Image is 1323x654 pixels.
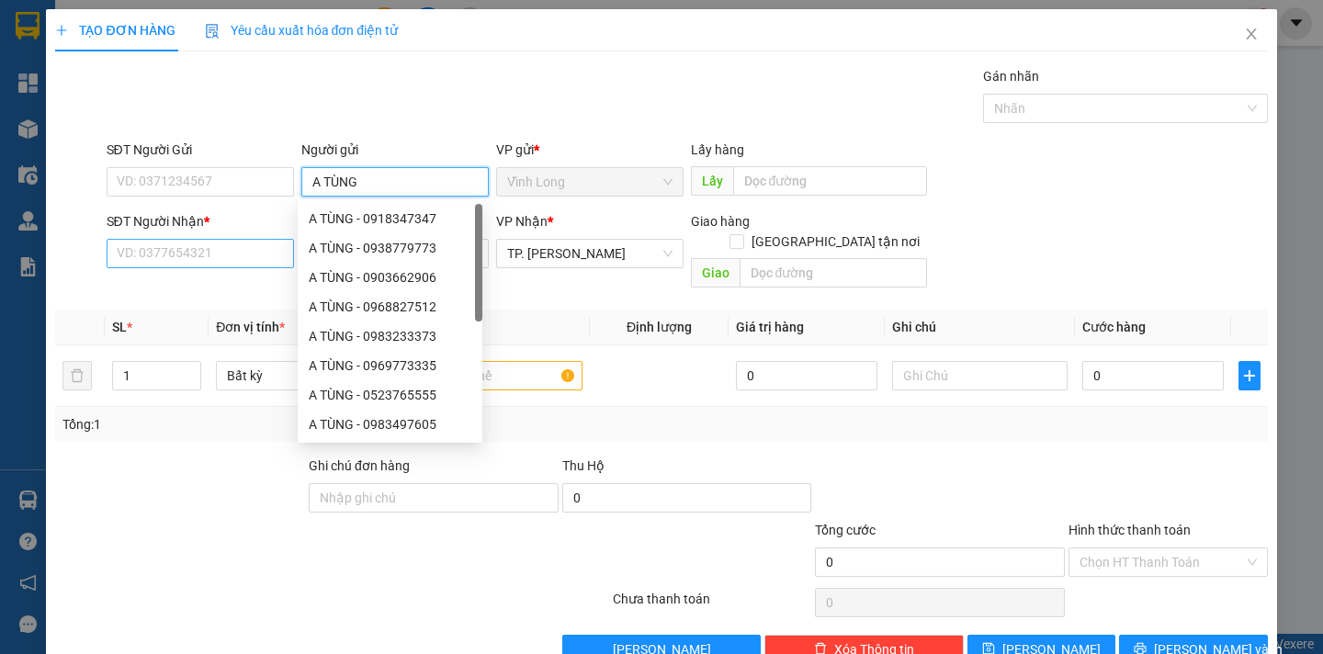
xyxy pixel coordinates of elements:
[298,410,482,439] div: A TÙNG - 0983497605
[180,362,200,376] span: Increase Value
[216,320,285,334] span: Đơn vị tính
[205,23,399,38] span: Yêu cầu xuất hóa đơn điện tử
[1082,320,1146,334] span: Cước hàng
[309,414,471,434] div: A TÙNG - 0983497605
[1238,361,1261,390] button: plus
[691,258,740,288] span: Giao
[309,267,471,288] div: A TÙNG - 0903662906
[298,233,482,263] div: A TÙNG - 0938779773
[62,414,512,434] div: Tổng: 1
[55,23,175,38] span: TẠO ĐƠN HÀNG
[309,355,471,376] div: A TÙNG - 0969773335
[112,320,127,334] span: SL
[740,258,927,288] input: Dọc đường
[298,321,482,351] div: A TÙNG - 0983233373
[205,24,220,39] img: icon
[309,458,410,473] label: Ghi chú đơn hàng
[733,166,927,196] input: Dọc đường
[496,214,548,229] span: VP Nhận
[298,292,482,321] div: A TÙNG - 0968827512
[892,361,1068,390] input: Ghi Chú
[507,240,673,267] span: TP. Hồ Chí Minh
[1226,9,1277,61] button: Close
[885,310,1075,345] th: Ghi chú
[736,320,804,334] span: Giá trị hàng
[62,361,92,390] button: delete
[309,483,559,513] input: Ghi chú đơn hàng
[407,361,582,390] input: VD: Bàn, Ghế
[180,376,200,389] span: Decrease Value
[815,523,876,537] span: Tổng cước
[496,140,684,160] div: VP gửi
[611,589,814,621] div: Chưa thanh toán
[983,69,1039,84] label: Gán nhãn
[298,351,482,380] div: A TÙNG - 0969773335
[627,320,692,334] span: Định lượng
[1244,27,1259,41] span: close
[562,458,605,473] span: Thu Hộ
[186,365,197,376] span: up
[298,263,482,292] div: A TÙNG - 0903662906
[507,168,673,196] span: Vĩnh Long
[301,140,489,160] div: Người gửi
[55,24,68,37] span: plus
[107,140,294,160] div: SĐT Người Gửi
[1239,368,1260,383] span: plus
[309,238,471,258] div: A TÙNG - 0938779773
[298,380,482,410] div: A TÙNG - 0523765555
[691,214,750,229] span: Giao hàng
[1069,523,1191,537] label: Hình thức thanh toán
[227,362,380,389] span: Bất kỳ
[691,166,733,196] span: Lấy
[186,378,197,389] span: down
[309,209,471,229] div: A TÙNG - 0918347347
[744,231,927,252] span: [GEOGRAPHIC_DATA] tận nơi
[691,142,744,157] span: Lấy hàng
[309,297,471,317] div: A TÙNG - 0968827512
[309,326,471,346] div: A TÙNG - 0983233373
[736,361,877,390] input: 0
[298,204,482,233] div: A TÙNG - 0918347347
[107,211,294,231] div: SĐT Người Nhận
[309,385,471,405] div: A TÙNG - 0523765555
